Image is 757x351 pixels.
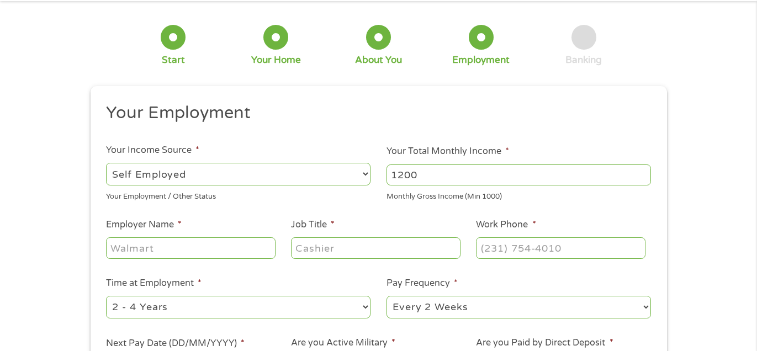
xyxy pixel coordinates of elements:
[106,188,370,203] div: Your Employment / Other Status
[162,54,185,66] div: Start
[355,54,402,66] div: About You
[106,145,199,156] label: Your Income Source
[291,237,460,258] input: Cashier
[291,337,395,349] label: Are you Active Military
[387,164,651,185] input: 1800
[106,102,643,124] h2: Your Employment
[452,54,510,66] div: Employment
[106,338,245,349] label: Next Pay Date (DD/MM/YYYY)
[476,337,613,349] label: Are you Paid by Direct Deposit
[565,54,602,66] div: Banking
[387,188,651,203] div: Monthly Gross Income (Min 1000)
[106,278,202,289] label: Time at Employment
[291,219,335,231] label: Job Title
[387,146,509,157] label: Your Total Monthly Income
[476,237,645,258] input: (231) 754-4010
[106,237,275,258] input: Walmart
[106,219,182,231] label: Employer Name
[476,219,536,231] label: Work Phone
[251,54,301,66] div: Your Home
[387,278,458,289] label: Pay Frequency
